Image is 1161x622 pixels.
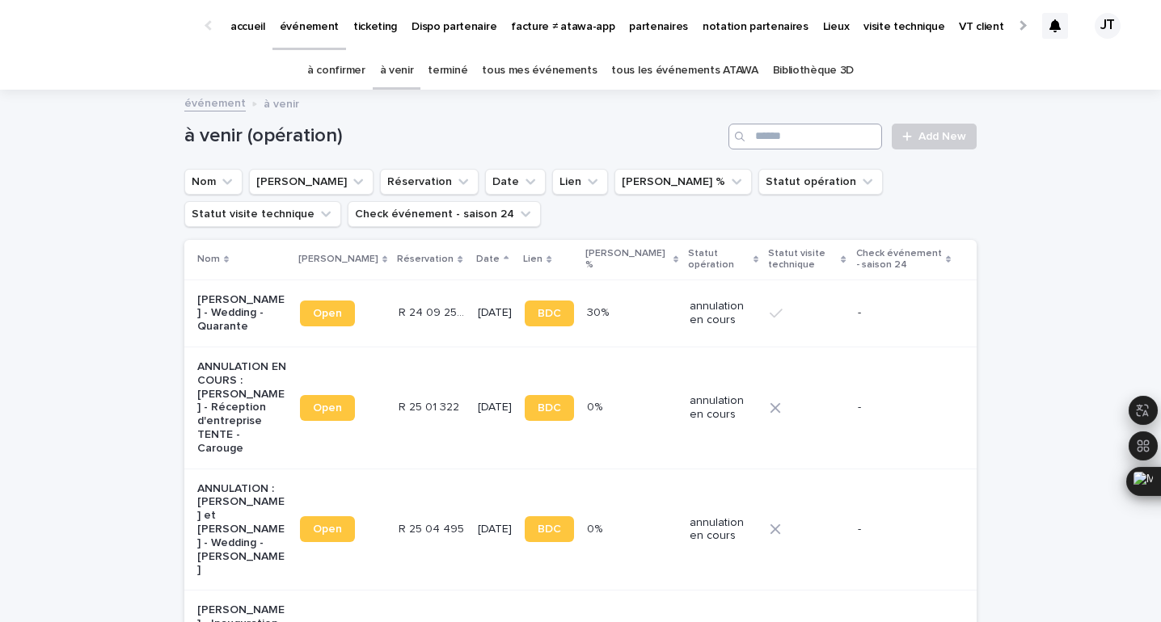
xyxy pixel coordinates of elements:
a: tous les événements ATAWA [611,52,758,90]
span: BDC [538,402,561,414]
a: événement [184,93,246,111]
tr: [PERSON_NAME] - Wedding - QuaranteOpenR 24 09 2579R 24 09 2579 [DATE]BDC30%30% annulation en cours- [184,279,977,347]
p: ANNULATION : [PERSON_NAME] et [PERSON_NAME] - Wedding - [PERSON_NAME] [197,482,287,578]
a: BDC [525,516,574,542]
a: terminé [428,52,467,90]
button: Lien Stacker [249,169,374,195]
p: Statut visite technique [768,245,837,275]
p: Check événement - saison 24 [856,245,942,275]
p: annulation en cours [690,394,757,422]
p: Réservation [397,250,454,268]
p: [DATE] [478,401,512,414]
p: 30% [587,303,612,320]
p: R 25 04 495 [399,519,467,536]
p: Nom [197,250,220,268]
a: Open [300,516,355,542]
p: annulation en cours [690,300,757,327]
button: Réservation [380,169,479,195]
p: [DATE] [478,306,512,320]
button: Nom [184,169,243,195]
a: à venir [380,52,414,90]
p: [DATE] [478,523,512,536]
button: Check événement - saison 24 [348,201,541,227]
p: à venir [264,94,299,111]
p: R 25 01 322 [399,397,462,414]
p: annulation en cours [690,516,757,544]
p: [PERSON_NAME] [298,250,378,268]
a: Open [300,395,355,421]
div: JT [1095,13,1121,39]
span: Open [313,523,342,535]
p: - [858,401,948,414]
span: Open [313,402,342,414]
p: [PERSON_NAME] % [585,245,669,275]
input: Search [728,124,882,149]
span: Add New [918,131,966,142]
a: tous mes événements [482,52,597,90]
button: Marge % [614,169,752,195]
p: R 24 09 2579 [399,303,468,320]
a: à confirmer [307,52,365,90]
p: 0% [587,519,606,536]
a: Open [300,300,355,326]
button: Date [485,169,546,195]
span: BDC [538,308,561,319]
tr: ANNULATION EN COURS : [PERSON_NAME] - Réception d'entreprise TENTE - CarougeOpenR 25 01 322R 25 0... [184,347,977,469]
a: BDC [525,300,574,326]
span: Open [313,308,342,319]
p: Date [476,250,500,268]
img: Ls34BcGeRexTGTNfXpUC [32,10,189,42]
p: ANNULATION EN COURS : [PERSON_NAME] - Réception d'entreprise TENTE - Carouge [197,360,287,456]
button: Lien [552,169,608,195]
a: Add New [892,124,977,149]
p: - [858,306,948,320]
a: BDC [525,395,574,421]
tr: ANNULATION : [PERSON_NAME] et [PERSON_NAME] - Wedding - [PERSON_NAME]OpenR 25 04 495R 25 04 495 [... [184,469,977,590]
h1: à venir (opération) [184,124,722,148]
button: Statut visite technique [184,201,341,227]
span: BDC [538,523,561,535]
button: Statut opération [758,169,883,195]
p: [PERSON_NAME] - Wedding - Quarante [197,293,287,334]
p: Lien [523,250,543,268]
p: 0% [587,397,606,414]
p: Statut opération [688,245,749,275]
p: - [858,523,948,536]
a: Bibliothèque 3D [773,52,854,90]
